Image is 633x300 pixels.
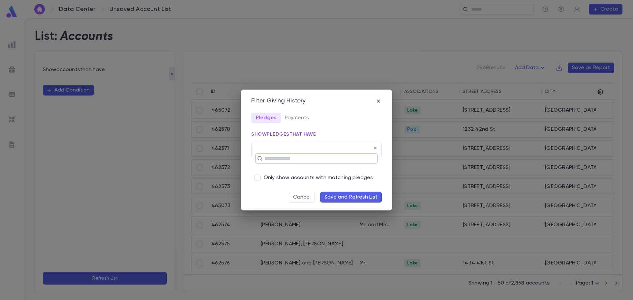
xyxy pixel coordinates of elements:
[251,132,316,137] span: Show pledges that have
[289,192,315,203] button: Cancel
[251,97,306,105] div: Filter Giving History
[251,113,281,123] button: Pledges
[374,157,376,158] button: Open
[281,113,313,123] button: Payments
[320,192,382,203] button: Save and Refresh List
[264,175,373,181] span: Only show accounts with matching pledges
